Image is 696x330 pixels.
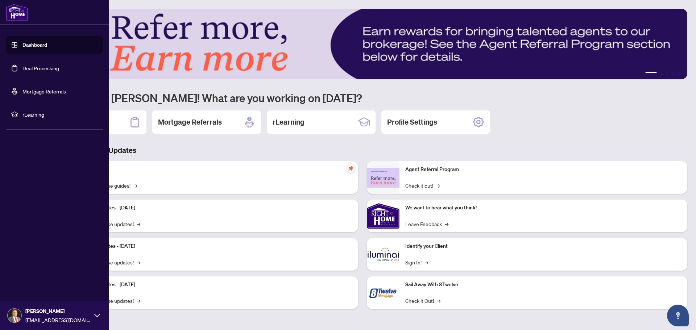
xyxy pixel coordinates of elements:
p: Identify your Client [405,242,681,250]
p: Sail Away With 8Twelve [405,281,681,289]
span: → [445,220,448,228]
p: Agent Referral Program [405,166,681,174]
a: Sign In!→ [405,258,428,266]
h3: Brokerage & Industry Updates [38,145,687,155]
button: 3 [666,72,668,75]
a: Mortgage Referrals [22,88,66,95]
span: → [436,181,440,189]
button: 1 [645,72,657,75]
span: [EMAIL_ADDRESS][DOMAIN_NAME] [25,316,91,324]
img: Agent Referral Program [367,168,399,188]
h2: rLearning [273,117,304,127]
span: rLearning [22,110,98,118]
span: → [137,258,140,266]
img: logo [6,4,28,21]
button: 2 [660,72,663,75]
button: 4 [671,72,674,75]
button: Open asap [667,305,689,326]
img: Sail Away With 8Twelve [367,276,399,309]
a: Dashboard [22,42,47,48]
h2: Mortgage Referrals [158,117,222,127]
span: → [133,181,137,189]
a: Check it out!→ [405,181,440,189]
p: Self-Help [76,166,352,174]
img: Identify your Client [367,238,399,271]
p: We want to hear what you think! [405,204,681,212]
span: → [424,258,428,266]
img: Profile Icon [8,309,21,322]
img: We want to hear what you think! [367,200,399,232]
span: [PERSON_NAME] [25,307,91,315]
span: pushpin [347,164,355,173]
a: Leave Feedback→ [405,220,448,228]
h1: Welcome back [PERSON_NAME]! What are you working on [DATE]? [38,91,687,105]
p: Platform Updates - [DATE] [76,242,352,250]
button: 5 [677,72,680,75]
span: → [437,297,440,305]
a: Deal Processing [22,65,59,71]
p: Platform Updates - [DATE] [76,281,352,289]
img: Slide 0 [38,9,687,79]
p: Platform Updates - [DATE] [76,204,352,212]
h2: Profile Settings [387,117,437,127]
a: Check it Out!→ [405,297,440,305]
span: → [137,220,140,228]
span: → [137,297,140,305]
